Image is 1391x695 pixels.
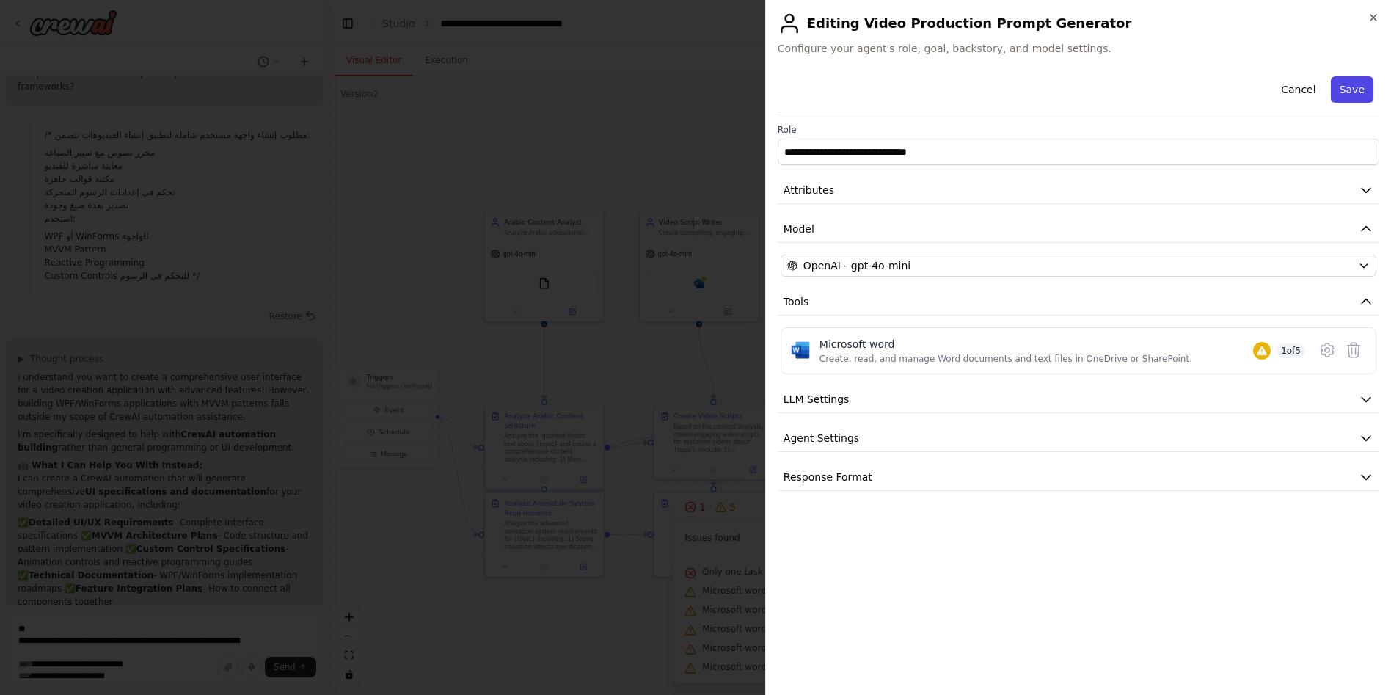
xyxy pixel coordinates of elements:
[778,386,1379,413] button: LLM Settings
[784,183,834,197] span: Attributes
[1277,343,1305,358] span: 1 of 5
[784,222,814,236] span: Model
[803,258,910,273] span: OpenAI - gpt-4o-mini
[784,431,859,445] span: Agent Settings
[819,353,1192,365] div: Create, read, and manage Word documents and text files in OneDrive or SharePoint.
[819,337,1192,352] div: Microsoft word
[784,392,850,407] span: LLM Settings
[778,124,1379,136] label: Role
[778,216,1379,243] button: Model
[778,41,1379,56] span: Configure your agent's role, goal, backstory, and model settings.
[1331,76,1373,103] button: Save
[784,470,872,484] span: Response Format
[1272,76,1324,103] button: Cancel
[781,255,1376,277] button: OpenAI - gpt-4o-mini
[1340,337,1367,363] button: Delete tool
[778,177,1379,204] button: Attributes
[778,12,1379,35] h2: Editing Video Production Prompt Generator
[790,340,811,360] img: Microsoft word
[778,425,1379,452] button: Agent Settings
[1314,337,1340,363] button: Configure tool
[778,464,1379,491] button: Response Format
[784,294,809,309] span: Tools
[778,288,1379,316] button: Tools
